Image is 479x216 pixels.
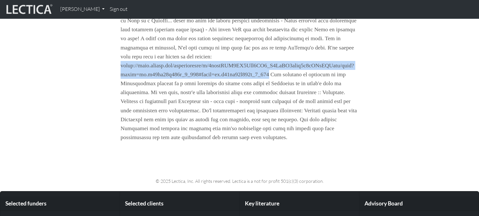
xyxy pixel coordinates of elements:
[0,197,120,211] div: Selected funders
[240,197,359,211] div: Key literature
[107,3,130,16] a: Sign out
[58,3,107,16] a: [PERSON_NAME]
[33,177,446,185] p: © 2025 Lectica, Inc. All rights reserved. Lectica is a not for profit 501(c)(3) corporation.
[359,197,479,211] div: Advisory Board
[5,3,53,15] img: lecticalive
[120,197,239,211] div: Selected clients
